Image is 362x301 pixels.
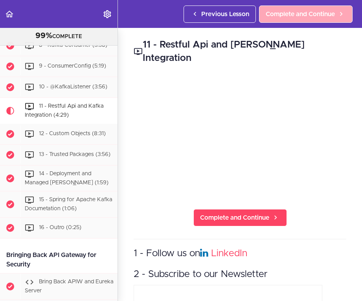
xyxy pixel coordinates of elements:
[134,247,346,260] h3: 1 - Follow us on
[200,213,269,222] span: Complete and Continue
[39,152,110,157] span: 13 - Trusted Packages (3:56)
[211,249,247,258] a: LinkedIn
[25,171,108,185] span: 14 - Deployment and Managed [PERSON_NAME] (1:59)
[39,63,106,69] span: 9 - ConsumerConfig (5:19)
[25,103,104,118] span: 11 - Restful Api and Kafka Integration (4:29)
[25,279,114,294] span: Bring Back APIW and Eureka Server
[10,31,108,41] div: COMPLETE
[5,9,14,19] svg: Back to course curriculum
[39,225,81,230] span: 16 - Outro (0:25)
[184,6,256,23] a: Previous Lesson
[134,77,346,196] iframe: Video Player
[259,6,353,23] a: Complete and Continue
[39,131,106,136] span: 12 - Custom Objects (8:31)
[25,197,112,212] span: 15 - Spring for Apache Kafka Documetation (1:06)
[201,9,249,19] span: Previous Lesson
[39,84,107,90] span: 10 - @KafkaListener (3:56)
[193,209,287,226] a: Complete and Continue
[35,32,52,40] span: 99%
[103,9,112,19] svg: Settings Menu
[134,268,346,281] h3: 2 - Subscribe to our Newsletter
[134,38,346,65] h2: 11 - Restful Api and [PERSON_NAME] Integration
[266,9,335,19] span: Complete and Continue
